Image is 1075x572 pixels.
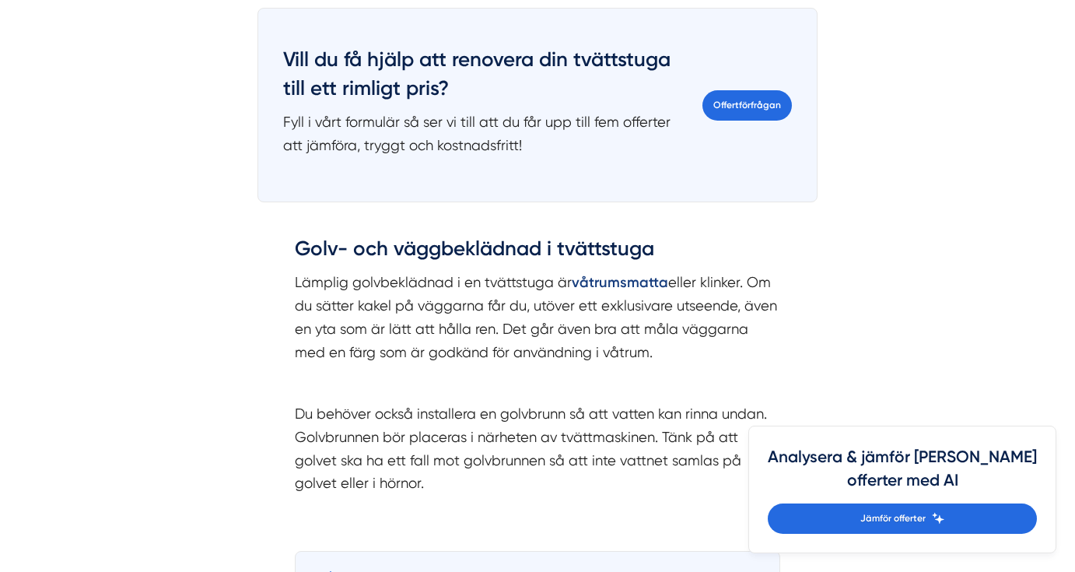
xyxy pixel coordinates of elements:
[572,274,668,291] strong: våtrumsmatta
[768,504,1037,534] a: Jämför offerter
[295,235,780,271] h3: Golv- och väggbeklädnad i tvättstuga
[283,46,684,110] h3: Vill du få hjälp att renovera din tvättstuga till ett rimligt pris?
[295,402,780,495] p: Du behöver också installera en golvbrunn så att vatten kan rinna undan. Golvbrunnen bör placeras ...
[768,445,1037,504] h4: Analysera & jämför [PERSON_NAME] offerter med AI
[860,511,926,526] span: Jämför offerter
[702,90,792,121] a: Offertförfrågan
[295,271,780,364] p: Lämplig golvbeklädnad i en tvättstuga är eller klinker. Om du sätter kakel på väggarna får du, ut...
[283,111,684,156] p: Fyll i vårt formulär så ser vi till att du får upp till fem offerter att jämföra, tryggt och kost...
[572,274,668,290] a: våtrumsmatta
